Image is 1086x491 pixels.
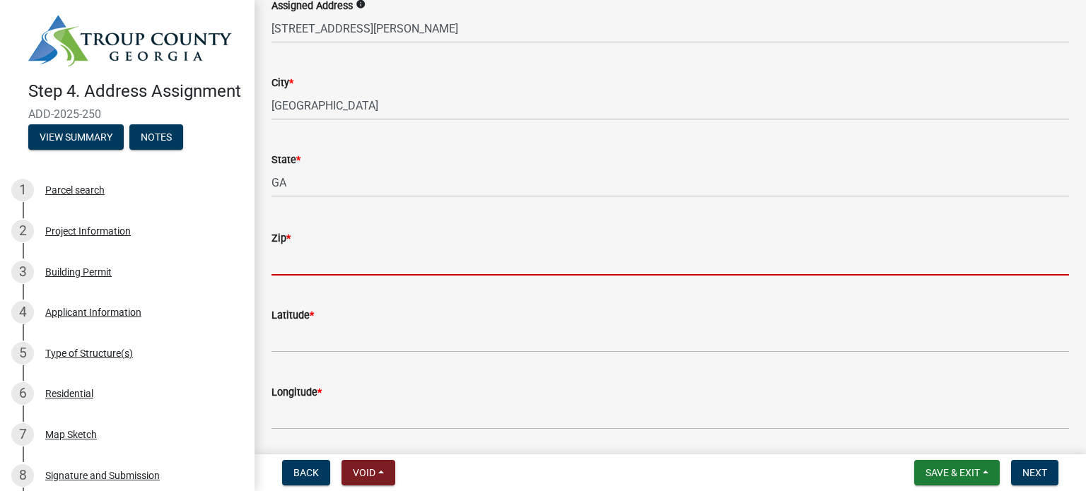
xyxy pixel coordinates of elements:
div: 6 [11,382,34,405]
div: 8 [11,464,34,487]
div: Residential [45,389,93,398]
div: Project Information [45,226,131,236]
div: Parcel search [45,185,105,195]
wm-modal-confirm: Notes [129,132,183,143]
span: Save & Exit [926,467,980,478]
div: 7 [11,423,34,446]
h4: Step 4. Address Assignment [28,81,243,102]
label: Zip [271,234,291,244]
span: Void [353,467,375,478]
div: Applicant Information [45,307,141,317]
label: City [271,78,293,88]
img: Troup County, Georgia [28,15,232,66]
button: Void [341,460,395,485]
div: Type of Structure(s) [45,348,133,358]
div: 3 [11,261,34,283]
div: Map Sketch [45,430,97,439]
label: Assigned Address [271,1,353,11]
div: 1 [11,179,34,201]
button: Save & Exit [914,460,1000,485]
span: Back [293,467,319,478]
button: Notes [129,124,183,150]
span: ADD-2025-250 [28,107,226,121]
label: State [271,155,300,165]
div: Signature and Submission [45,471,160,480]
div: 4 [11,301,34,324]
label: Latitude [271,311,314,321]
div: Building Permit [45,267,112,277]
button: Next [1011,460,1058,485]
div: 5 [11,342,34,365]
button: View Summary [28,124,124,150]
button: Back [282,460,330,485]
wm-modal-confirm: Summary [28,132,124,143]
span: Next [1022,467,1047,478]
div: 2 [11,220,34,242]
label: Longitude [271,388,322,398]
